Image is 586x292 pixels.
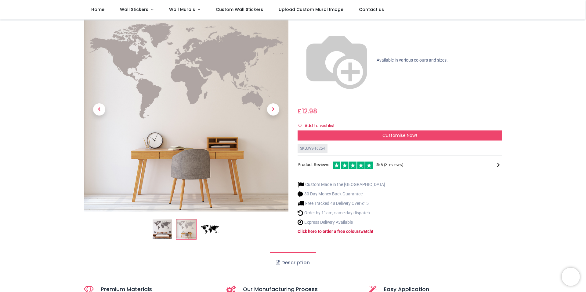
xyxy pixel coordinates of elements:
[153,219,172,239] img: World Map Educational Wall Sticker
[298,200,385,207] li: Free Tracked 48 Delivery Over £15
[298,123,302,128] i: Add to wishlist
[376,162,403,168] span: /5 ( 3 reviews)
[120,6,148,12] span: Wall Stickers
[258,38,288,181] a: Next
[93,103,105,116] span: Previous
[377,58,448,62] span: Available in various colours and sizes.
[359,6,384,12] span: Contact us
[298,21,376,99] img: color-wheel.png
[84,7,288,212] img: WS-16254-02
[267,103,279,116] span: Next
[91,6,104,12] span: Home
[298,210,385,216] li: Order by 11am, same day dispatch
[372,229,373,234] a: !
[302,107,317,116] span: 12.98
[298,191,385,197] li: 30 Day Money Back Guarantee
[298,229,358,234] a: Click here to order a free colour
[298,219,385,226] li: Express Delivery Available
[176,219,196,239] img: WS-16254-02
[298,121,340,131] button: Add to wishlistAdd to wishlist
[200,219,220,239] img: WS-16254-03
[169,6,195,12] span: Wall Murals
[84,38,114,181] a: Previous
[270,252,316,273] a: Description
[298,107,317,116] span: £
[298,144,327,153] div: SKU: WS-16254
[376,162,379,167] span: 5
[358,229,372,234] a: swatch
[216,6,263,12] span: Custom Wall Stickers
[382,132,417,138] span: Customise Now!
[298,161,502,169] div: Product Reviews
[279,6,343,12] span: Upload Custom Mural Image
[562,268,580,286] iframe: Brevo live chat
[298,181,385,188] li: Custom Made in the [GEOGRAPHIC_DATA]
